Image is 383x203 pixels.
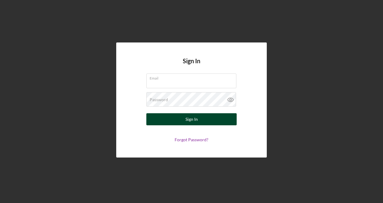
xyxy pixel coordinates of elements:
label: Email [150,74,236,80]
button: Sign In [146,113,237,125]
label: Password [150,97,168,102]
h4: Sign In [183,58,200,73]
a: Forgot Password? [175,137,208,142]
div: Sign In [185,113,198,125]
